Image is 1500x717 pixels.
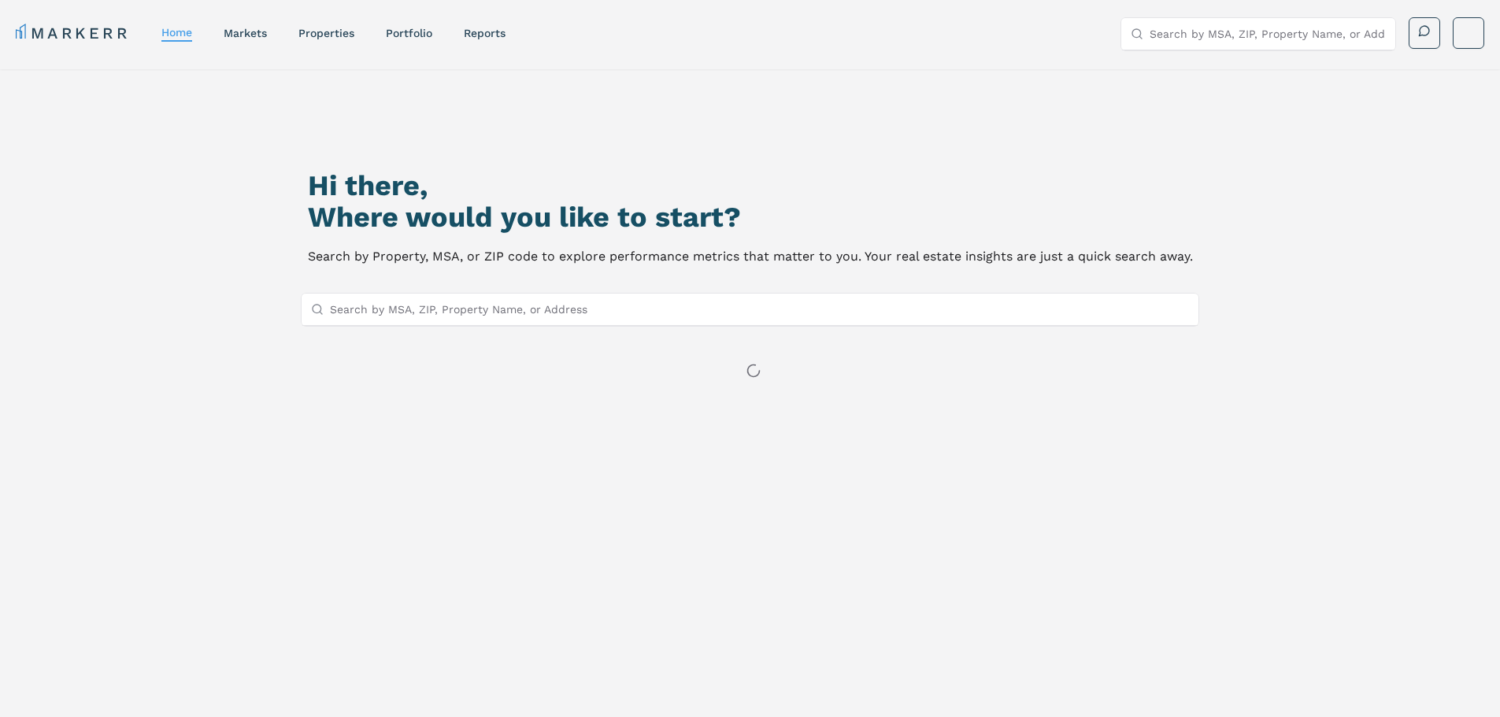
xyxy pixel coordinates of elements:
[224,27,267,39] a: markets
[16,22,130,44] a: MARKERR
[298,27,354,39] a: properties
[308,246,1193,268] p: Search by Property, MSA, or ZIP code to explore performance metrics that matter to you. Your real...
[1150,18,1386,50] input: Search by MSA, ZIP, Property Name, or Address
[308,170,1193,201] h1: Hi there,
[161,26,192,39] a: home
[330,294,1190,325] input: Search by MSA, ZIP, Property Name, or Address
[464,27,506,39] a: reports
[386,27,432,39] a: Portfolio
[308,201,1193,233] h2: Where would you like to start?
